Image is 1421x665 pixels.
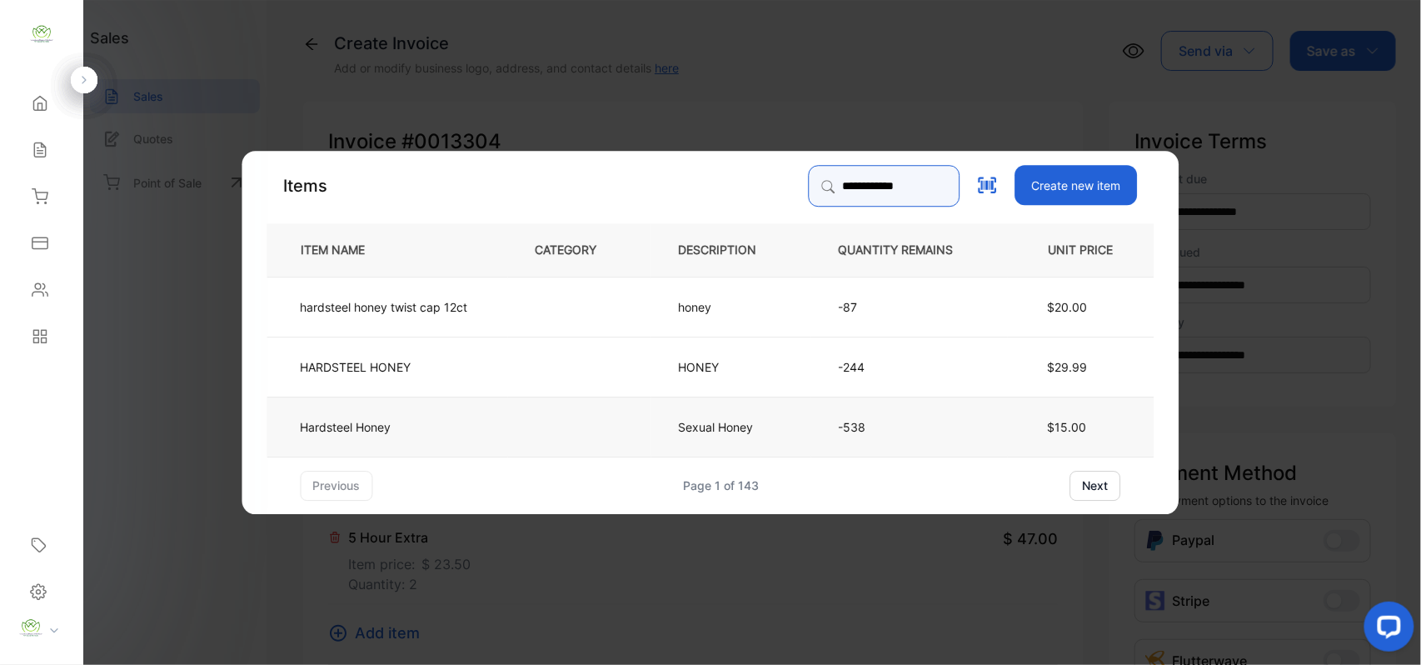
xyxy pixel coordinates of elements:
p: Sexual Honey [679,418,754,436]
span: $15.00 [1048,420,1087,434]
p: Hardsteel Honey [301,418,391,436]
p: CATEGORY [536,242,624,259]
p: DESCRIPTION [679,242,784,259]
p: Items [284,173,328,198]
p: -244 [839,358,980,376]
img: logo [29,22,54,47]
p: -87 [839,298,980,316]
p: -538 [839,418,980,436]
p: UNIT PRICE [1035,242,1127,259]
img: profile [18,616,43,641]
p: hardsteel honey twist cap 12ct [301,298,468,316]
span: $20.00 [1048,300,1088,314]
button: previous [301,471,373,501]
div: Page 1 of 143 [684,477,760,494]
button: next [1070,471,1121,501]
p: honey [679,298,723,316]
iframe: LiveChat chat widget [1351,595,1421,665]
button: Create new item [1015,165,1138,205]
p: HARDSTEEL HONEY [301,358,411,376]
span: $29.99 [1048,360,1088,374]
p: QUANTITY REMAINS [839,242,980,259]
p: HONEY [679,358,723,376]
p: ITEM NAME [295,242,392,259]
